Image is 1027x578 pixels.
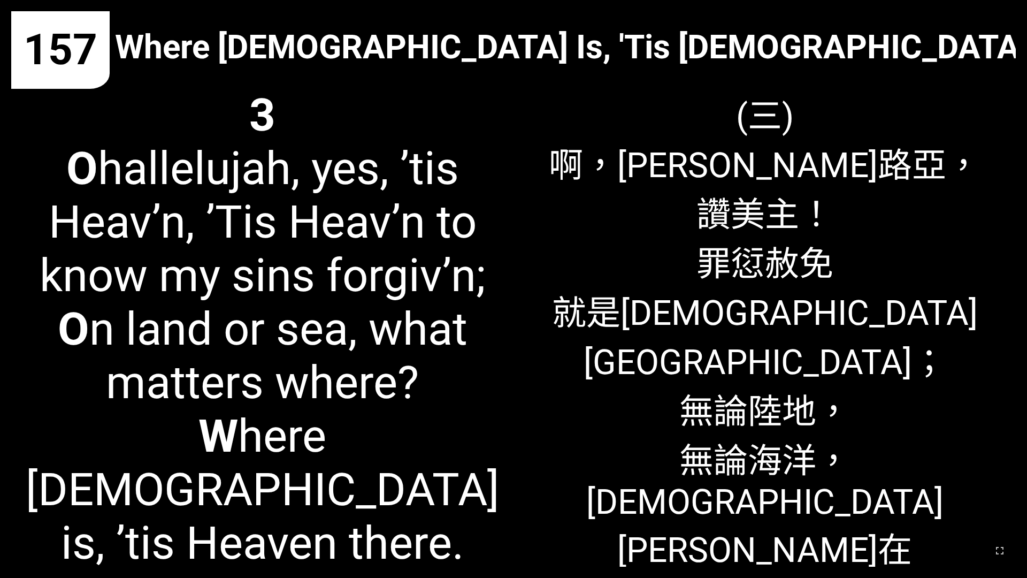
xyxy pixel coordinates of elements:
[58,302,89,356] b: O
[249,88,275,142] b: 3
[23,88,502,570] span: hallelujah, yes, ’tis Heav’n, ’Tis Heav’n to know my sins forgiv’n; n land or sea, what matters w...
[66,142,98,195] b: O
[198,409,238,463] b: W
[24,25,97,75] span: 157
